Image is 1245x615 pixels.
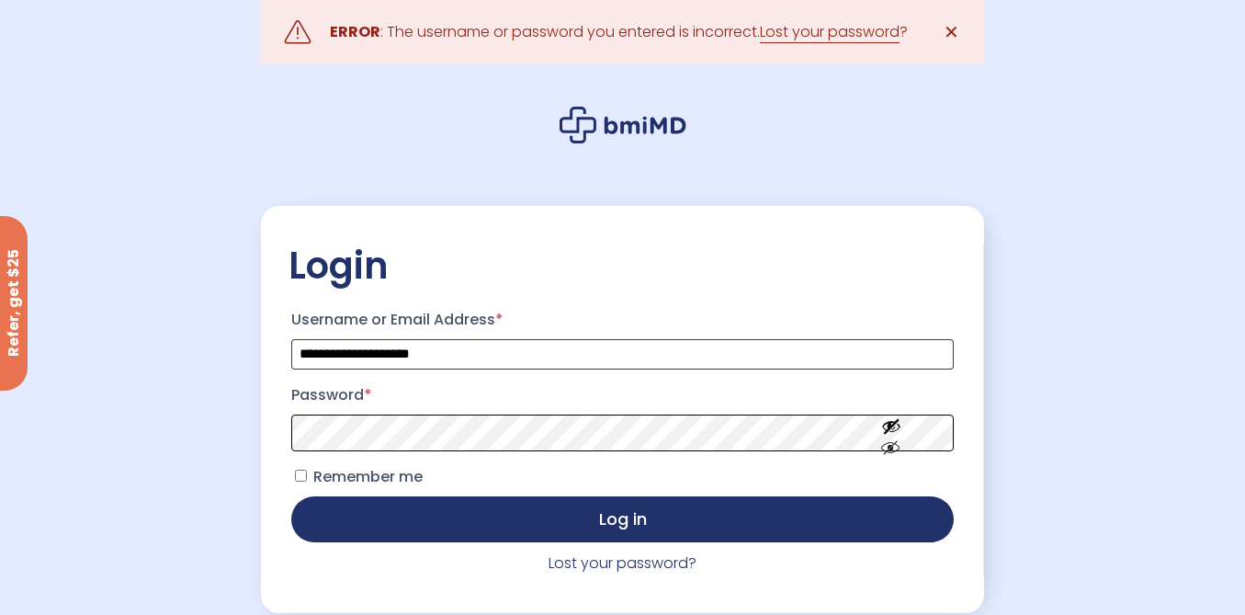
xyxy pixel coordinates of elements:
a: ✕ [934,14,970,51]
div: : The username or password you entered is incorrect. ? [330,19,908,45]
strong: ERROR [330,21,380,42]
a: Lost your password? [549,552,696,574]
label: Password [291,381,953,410]
a: Lost your password [760,21,900,43]
span: Remember me [313,466,423,487]
button: Log in [291,496,953,542]
input: Remember me [295,470,307,482]
span: ✕ [944,19,959,45]
h2: Login [289,243,956,289]
label: Username or Email Address [291,305,953,335]
button: Show password [840,401,943,464]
